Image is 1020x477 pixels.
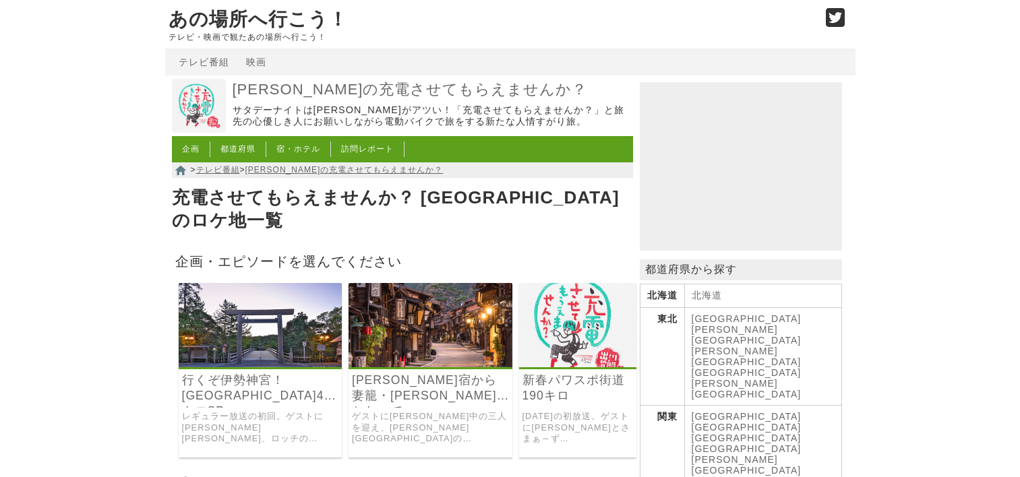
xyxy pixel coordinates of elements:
[692,411,802,422] a: [GEOGRAPHIC_DATA]
[220,144,256,154] a: 都道府県
[692,443,802,454] a: [GEOGRAPHIC_DATA]
[692,313,802,324] a: [GEOGRAPHIC_DATA]
[179,283,342,367] img: 出川哲朗の充電させてもらえませんか？ 行くぞ“伊勢神宮”！横浜の実家から伊豆半島を抜け“パワスポ街道”470キロ！ですがひぇ～急坂だ！具志堅さん熱湯風呂でアチチっヤバいよヤバいよSP
[245,165,444,174] a: [PERSON_NAME]の充電させてもらえませんか？
[246,57,266,67] a: 映画
[352,411,509,445] a: ゲストに[PERSON_NAME]中の三人を迎え、[PERSON_NAME][GEOGRAPHIC_DATA]の[PERSON_NAME][GEOGRAPHIC_DATA]を出発して妻籠・[PE...
[172,183,633,236] h1: 充電させてもらえませんか？ [GEOGRAPHIC_DATA]のロケ地一覧
[349,283,512,367] img: 出川哲朗の充電させてもらえませんか？ いざ"木曽路"をゆけ！ 奈良井宿から妻籠・馬籠とおって名古屋城180キロ！ ですが食いしん坊"森三中"全員集合でヤバいよ²SP
[519,358,636,369] a: 出川哲朗の充電させてもらえませんか？ 新春！トラ年最強パワスポ街道190キロ！神宿る竹島から東海道久能山東照宮！ですが貴乃花＆さまぁ～ず三村が初登場で大暴れ！あさこもオメデタすぎてヤバいよヤバいよSP
[692,378,802,400] a: [PERSON_NAME][GEOGRAPHIC_DATA]
[640,82,842,251] iframe: Advertisement
[182,144,200,154] a: 企画
[349,358,512,369] a: 出川哲朗の充電させてもらえませんか？ いざ"木曽路"をゆけ！ 奈良井宿から妻籠・馬籠とおって名古屋城180キロ！ ですが食いしん坊"森三中"全員集合でヤバいよ²SP
[640,284,684,308] th: 北海道
[341,144,394,154] a: 訪問レポート
[179,358,342,369] a: 出川哲朗の充電させてもらえませんか？ 行くぞ“伊勢神宮”！横浜の実家から伊豆半島を抜け“パワスポ街道”470キロ！ですがひぇ～急坂だ！具志堅さん熱湯風呂でアチチっヤバいよヤバいよSP
[640,259,842,280] p: 都道府県から探す
[182,411,339,445] a: レギュラー放送の初回。ゲストに[PERSON_NAME][PERSON_NAME]、ロッチの[PERSON_NAME]、[PERSON_NAME]、を迎え、横浜[PERSON_NAME]の実家を...
[172,162,633,178] nav: > >
[169,32,812,42] p: テレビ・映画で観たあの場所へ行こう！
[692,290,722,300] a: 北海道
[826,16,845,28] a: Twitter (@go_thesights)
[522,373,633,404] a: 新春パワスポ街道190キロ
[522,411,633,445] a: [DATE]の初放送。ゲストに[PERSON_NAME]とさまぁ～ず[PERSON_NAME]、[PERSON_NAME]を迎え、[GEOGRAPHIC_DATA]・[PERSON_NAME]か...
[169,9,348,30] a: あの場所へ行こう！
[196,165,240,174] a: テレビ番組
[352,373,509,404] a: [PERSON_NAME]宿から妻籠・[PERSON_NAME]とおって[GEOGRAPHIC_DATA]180キロ
[179,57,229,67] a: テレビ番組
[692,324,802,346] a: [PERSON_NAME][GEOGRAPHIC_DATA]
[692,367,802,378] a: [GEOGRAPHIC_DATA]
[233,80,630,100] a: [PERSON_NAME]の充電させてもらえませんか？
[182,373,339,404] a: 行くぞ伊勢神宮！[GEOGRAPHIC_DATA]470キロSP
[172,123,226,135] a: 出川哲朗の充電させてもらえませんか？
[519,283,636,367] img: 出川哲朗の充電させてもらえませんか？ 新春！トラ年最強パワスポ街道190キロ！神宿る竹島から東海道久能山東照宮！ですが貴乃花＆さまぁ～ず三村が初登場で大暴れ！あさこもオメデタすぎてヤバいよヤバいよSP
[640,308,684,406] th: 東北
[233,104,630,128] p: サタデーナイトは[PERSON_NAME]がアツい！「充電させてもらえませんか？」と旅先の心優しき人にお願いしながら電動バイクで旅をする新たな人情すがり旅。
[172,79,226,133] img: 出川哲朗の充電させてもらえませんか？
[172,249,633,273] h2: 企画・エピソードを選んでください
[692,454,802,476] a: [PERSON_NAME][GEOGRAPHIC_DATA]
[692,346,802,367] a: [PERSON_NAME][GEOGRAPHIC_DATA]
[276,144,320,154] a: 宿・ホテル
[692,433,802,443] a: [GEOGRAPHIC_DATA]
[692,422,802,433] a: [GEOGRAPHIC_DATA]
